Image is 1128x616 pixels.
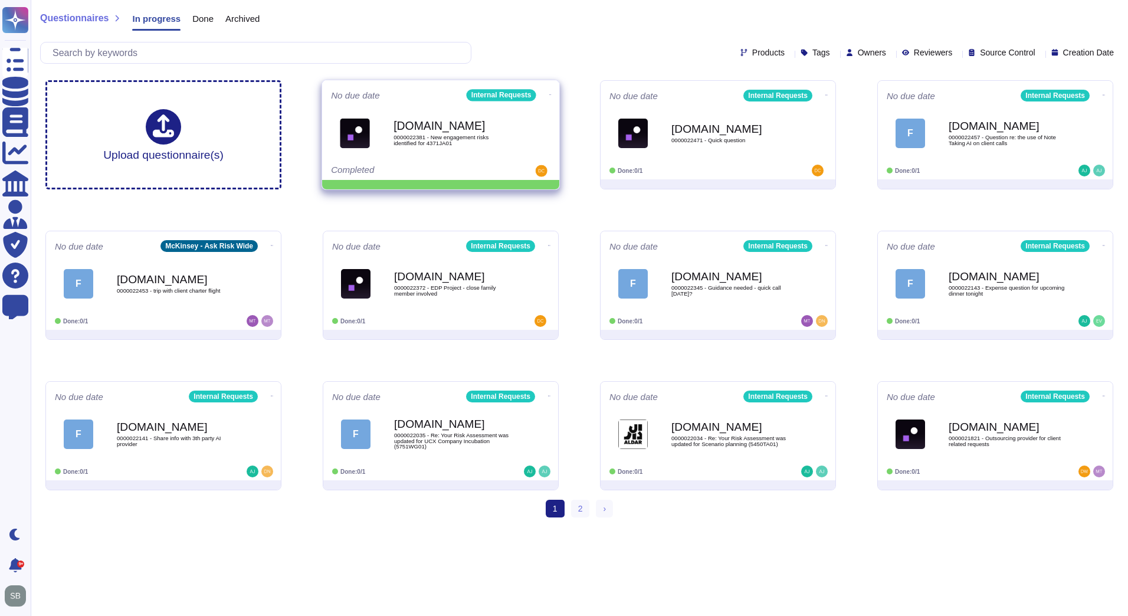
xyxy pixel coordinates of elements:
div: McKinsey - Ask Risk Wide [160,240,258,252]
span: No due date [55,242,103,251]
img: user [801,315,813,327]
span: 0000022381 - New engagement risks identified for 4371JA01 [394,135,513,146]
img: user [5,585,26,607]
img: user [812,165,824,176]
img: user [1078,315,1090,327]
span: 0000022453 - trip with client charter flight [117,288,235,294]
img: Logo [618,420,648,449]
img: user [535,315,546,327]
div: F [618,269,648,299]
span: Done: 0/1 [618,168,642,174]
b: [DOMAIN_NAME] [671,421,789,432]
b: [DOMAIN_NAME] [117,274,235,285]
button: user [2,583,34,609]
span: Done [192,14,214,23]
img: user [816,315,828,327]
div: Internal Requests [743,391,812,402]
div: Internal Requests [743,90,812,101]
span: Done: 0/1 [895,468,920,475]
div: F [64,420,93,449]
img: user [816,466,828,477]
div: Internal Requests [189,391,258,402]
span: Archived [225,14,260,23]
span: No due date [887,91,935,100]
span: 1 [546,500,565,517]
b: [DOMAIN_NAME] [394,271,512,282]
div: Internal Requests [1021,240,1090,252]
img: user [1093,315,1105,327]
img: user [247,315,258,327]
div: Completed [331,165,477,177]
span: Done: 0/1 [340,318,365,325]
b: [DOMAIN_NAME] [117,421,235,432]
img: user [247,466,258,477]
span: Done: 0/1 [618,468,642,475]
img: user [1093,466,1105,477]
span: Done: 0/1 [63,318,88,325]
div: Internal Requests [466,240,535,252]
span: Reviewers [914,48,952,57]
div: Internal Requests [466,391,535,402]
span: 0000022035 - Re: Your Risk Assessment was updated for UCX Company Incubation (5751WG01) [394,432,512,450]
img: user [524,466,536,477]
span: Done: 0/1 [618,318,642,325]
div: F [341,420,370,449]
span: No due date [609,91,658,100]
span: No due date [609,392,658,401]
img: user [801,466,813,477]
img: user [1093,165,1105,176]
span: No due date [55,392,103,401]
div: Upload questionnaire(s) [103,109,224,160]
span: Owners [858,48,886,57]
div: Internal Requests [743,240,812,252]
span: 0000022372 - EDP Project - close family member involved [394,285,512,296]
a: 2 [571,500,590,517]
b: [DOMAIN_NAME] [671,123,789,135]
span: 0000022345 - Guidance needed - quick call [DATE]? [671,285,789,296]
span: 0000021821 - Outsourcing provider for client related requests [949,435,1067,447]
span: No due date [332,392,381,401]
b: [DOMAIN_NAME] [949,271,1067,282]
span: 0000022141 - Share info with 3th party AI provider [117,435,235,447]
span: No due date [331,91,380,100]
span: 0000022457 - Question re: the use of Note Taking AI on client calls [949,135,1067,146]
img: user [261,315,273,327]
div: Internal Requests [467,89,536,101]
span: Creation Date [1063,48,1114,57]
b: [DOMAIN_NAME] [671,271,789,282]
span: No due date [609,242,658,251]
img: Logo [618,119,648,148]
span: No due date [887,242,935,251]
span: Source Control [980,48,1035,57]
b: [DOMAIN_NAME] [949,421,1067,432]
img: user [539,466,550,477]
div: F [896,119,925,148]
span: In progress [132,14,181,23]
img: user [536,165,547,177]
img: Logo [896,420,925,449]
input: Search by keywords [47,42,471,63]
span: Done: 0/1 [340,468,365,475]
span: Done: 0/1 [63,468,88,475]
span: Products [752,48,785,57]
div: Internal Requests [1021,90,1090,101]
b: [DOMAIN_NAME] [394,120,513,132]
img: Logo [341,269,370,299]
span: 0000022471 - Quick question [671,137,789,143]
span: Done: 0/1 [895,168,920,174]
span: Done: 0/1 [895,318,920,325]
span: › [603,504,606,513]
img: Logo [340,118,370,148]
div: Internal Requests [1021,391,1090,402]
div: F [64,269,93,299]
b: [DOMAIN_NAME] [949,120,1067,132]
span: 0000022034 - Re: Your Risk Assessment was updated for Scenario planning (5450TA01) [671,435,789,447]
b: [DOMAIN_NAME] [394,418,512,430]
img: user [1078,466,1090,477]
div: 9+ [17,561,24,568]
div: F [896,269,925,299]
span: Questionnaires [40,14,109,23]
span: No due date [332,242,381,251]
span: 0000022143 - Expense question for upcoming dinner tonight [949,285,1067,296]
span: Tags [812,48,830,57]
